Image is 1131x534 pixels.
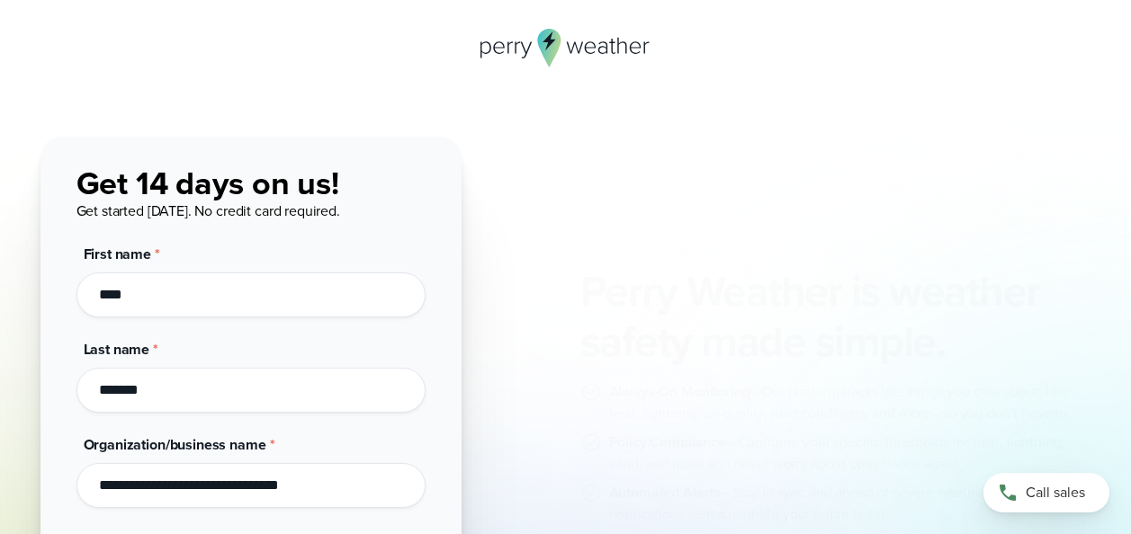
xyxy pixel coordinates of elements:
span: Organization/business name [84,434,266,455]
span: Last name [84,339,150,360]
span: First name [84,244,152,264]
span: Get started [DATE]. No credit card required. [76,200,340,221]
span: Call sales [1026,482,1085,503]
a: Call sales [983,473,1109,512]
span: Get 14 days on us! [76,159,339,207]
